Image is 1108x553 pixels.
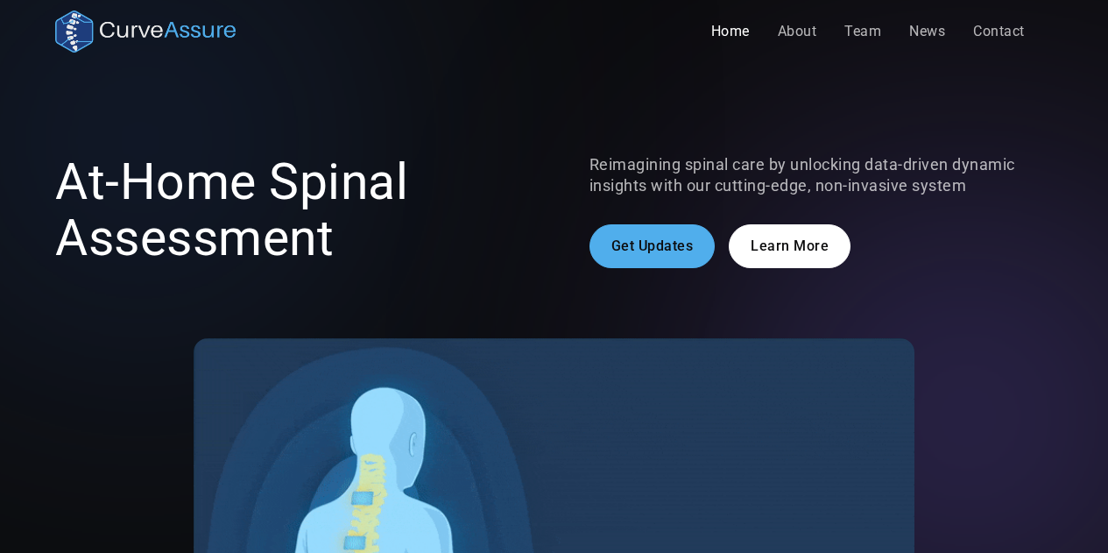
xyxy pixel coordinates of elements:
[697,14,764,49] a: Home
[589,224,716,268] a: Get Updates
[729,224,850,268] a: Learn More
[55,154,519,266] h1: At-Home Spinal Assessment
[895,14,959,49] a: News
[764,14,831,49] a: About
[830,14,895,49] a: Team
[589,154,1053,196] p: Reimagining spinal care by unlocking data-driven dynamic insights with our cutting-edge, non-inva...
[959,14,1039,49] a: Contact
[55,11,235,53] a: home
